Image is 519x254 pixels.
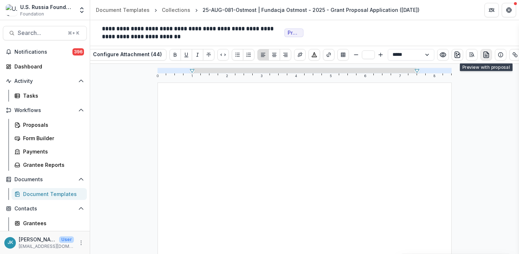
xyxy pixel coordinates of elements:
button: Bullet List [232,49,243,61]
div: Jemile Kelderman [8,240,13,245]
button: Notifications396 [3,46,87,58]
button: Ordered List [243,49,254,61]
button: Open Workflows [3,104,87,116]
div: Document Templates [96,6,150,14]
div: 25-AUG-081-Ostmost | Fundacja Ostmost - 2025 - Grant Proposal Application ([DATE]) [203,6,420,14]
div: ⌘ + K [66,29,81,37]
a: Form Builder [12,132,87,144]
div: Tasks [23,92,81,99]
div: Dashboard [14,63,81,70]
button: Get Help [502,3,516,17]
a: Grantees [12,217,87,229]
button: Open Documents [3,174,87,185]
div: U.S. Russia Foundation [20,3,74,11]
span: Foundation [20,11,44,17]
button: Bold [169,49,181,61]
button: Smaller [352,50,360,59]
a: Document Templates [93,5,152,15]
button: Open entity switcher [77,3,87,17]
button: Italicize [192,49,203,61]
span: Activity [14,78,75,84]
span: Search... [18,30,63,36]
button: Open Contacts [3,203,87,214]
button: Open Activity [3,75,87,87]
div: Grantee Reports [23,161,81,169]
div: Grantees [23,219,81,227]
a: Collections [159,5,193,15]
nav: breadcrumb [93,5,422,15]
button: Strike [203,49,214,61]
button: Align Right [280,49,291,61]
span: 396 [72,48,84,55]
img: U.S. Russia Foundation [6,4,17,16]
span: Notifications [14,49,72,55]
button: Underline [181,49,192,61]
a: Grantee Reports [12,159,87,171]
a: Communications [12,231,87,242]
button: Bigger [376,50,385,59]
button: Insert Table [337,49,349,61]
button: Insert Signature [294,49,306,61]
span: Workflows [14,107,75,113]
button: Configure Attachment (44) [88,49,167,61]
a: Payments [12,146,87,157]
span: Contacts [14,206,75,212]
a: Proposals [12,119,87,131]
p: [PERSON_NAME] [19,236,56,243]
p: [EMAIL_ADDRESS][DOMAIN_NAME] [19,243,74,250]
button: download-word [452,49,463,61]
div: Proposals [23,121,81,129]
div: Payments [23,148,81,155]
button: Code [217,49,229,61]
button: preview-proposal-pdf [480,49,492,61]
a: Document Templates [12,188,87,200]
a: Dashboard [3,61,87,72]
a: Tasks [12,90,87,102]
div: Form Builder [23,134,81,142]
button: Align Center [269,49,280,61]
div: Collections [162,6,190,14]
button: Search... [3,26,87,40]
span: Proposal [288,30,300,36]
button: Open Editor Sidebar [466,49,478,61]
button: Choose font color [309,49,320,61]
p: User [59,236,74,243]
span: Documents [14,177,75,183]
button: Preview preview-doc.pdf [437,49,449,61]
button: Align Left [257,49,269,61]
div: Document Templates [23,190,81,198]
button: Show details [495,49,506,61]
button: Create link [323,49,334,61]
button: More [77,239,85,247]
button: Partners [484,3,499,17]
